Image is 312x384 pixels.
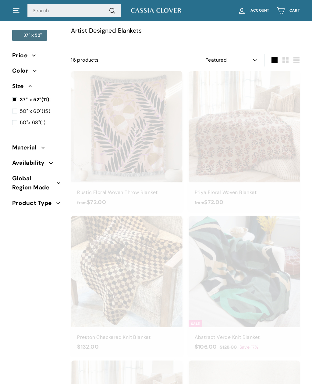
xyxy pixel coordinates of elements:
span: Cart [289,9,300,13]
div: 16 products [71,56,185,64]
span: Save 17% [239,344,258,351]
span: Global Region Made [12,174,57,192]
span: $132.00 [77,343,99,350]
span: from [77,200,87,205]
span: Availability [12,158,49,167]
div: Rustic Floral Woven Throw Blanket [77,188,176,196]
span: 50"x 68" [20,119,40,126]
div: Priya Floral Woven Blanket [195,188,294,196]
button: Availability [12,157,61,172]
span: Product Type [12,199,56,208]
a: Preston Checkered Knit Blanket [71,216,182,357]
span: Material [12,143,41,152]
button: Material [12,142,61,157]
div: Sale [189,320,202,327]
button: Global Region Made [12,172,61,197]
div: Abstract Verde Knit Blanket [195,333,294,341]
span: 37" x 52" [20,96,41,103]
span: (1) [20,119,45,127]
a: Sale Abstract Verde Knit Blanket Save 17% [189,216,300,357]
button: Price [12,49,61,65]
input: Search [27,4,121,17]
button: Product Type [12,197,61,212]
span: Account [250,9,269,13]
p: Artist Designed Blankets [71,26,300,35]
span: $72.00 [195,199,224,206]
a: Account [234,2,273,20]
span: (15) [20,107,50,115]
div: Preston Checkered Knit Blanket [77,333,176,341]
span: $128.00 [220,344,237,350]
span: Size [12,82,28,91]
span: $72.00 [77,199,106,206]
span: (11) [20,96,49,104]
a: Priya Floral Woven Blanket [189,71,300,213]
a: Rustic Floral Woven Throw Blanket [71,71,182,213]
a: 37" x 52" [12,30,47,41]
span: Color [12,66,33,75]
button: Color [12,65,61,80]
span: from [195,200,204,205]
span: 50" x 60" [20,108,42,114]
button: Size [12,80,61,95]
a: Cart [273,2,303,20]
span: Price [12,51,32,60]
span: $106.00 [195,343,217,350]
